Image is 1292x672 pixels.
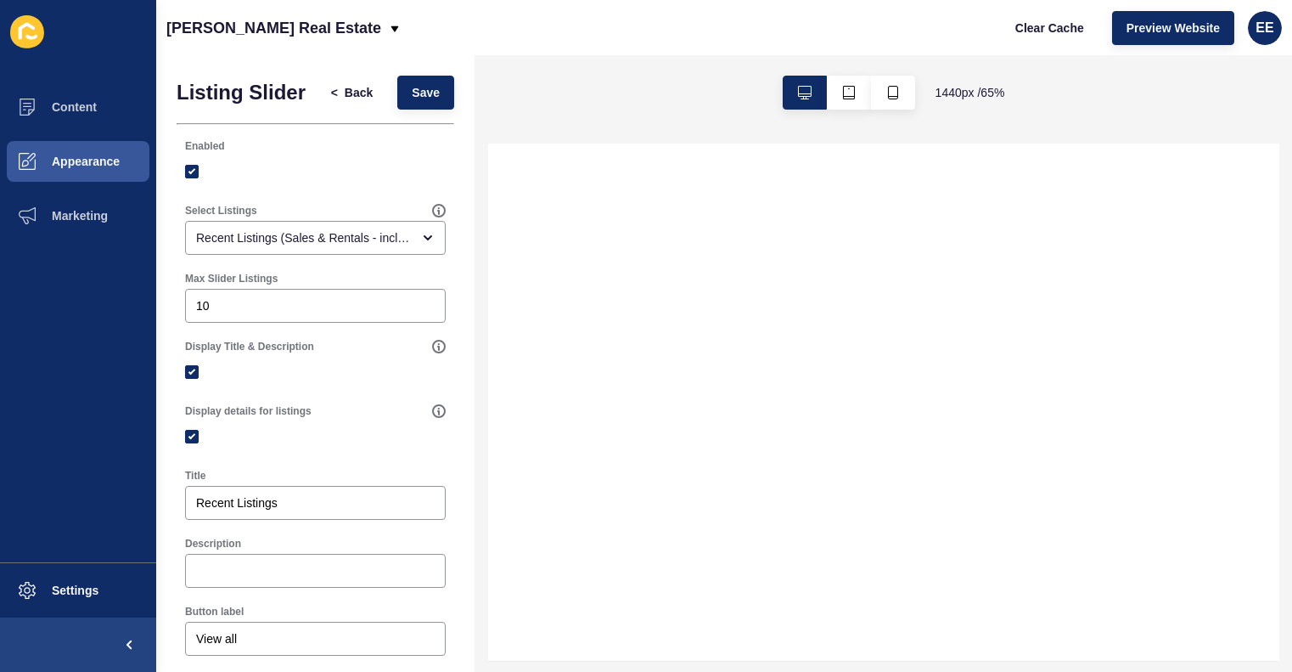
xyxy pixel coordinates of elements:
[331,84,338,101] span: <
[935,84,1005,101] span: 1440 px / 65 %
[412,84,440,101] span: Save
[1112,11,1234,45] button: Preview Website
[1015,20,1084,37] span: Clear Cache
[185,139,225,153] label: Enabled
[345,84,373,101] span: Back
[185,469,205,483] label: Title
[488,144,1279,662] iframe: To enrich screen reader interactions, please activate Accessibility in Grammarly extension settings
[1126,20,1220,37] span: Preview Website
[185,404,312,418] label: Display details for listings
[397,76,454,110] button: Save
[1001,11,1098,45] button: Clear Cache
[185,537,241,551] label: Description
[177,81,306,104] h1: Listing Slider
[185,605,244,618] label: Button label
[166,7,381,49] p: [PERSON_NAME] Real Estate
[185,204,257,217] label: Select Listings
[185,272,278,285] label: Max Slider Listings
[185,340,314,353] label: Display Title & Description
[185,221,446,255] div: open menu
[1255,20,1273,37] span: EE
[317,76,388,110] button: <Back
